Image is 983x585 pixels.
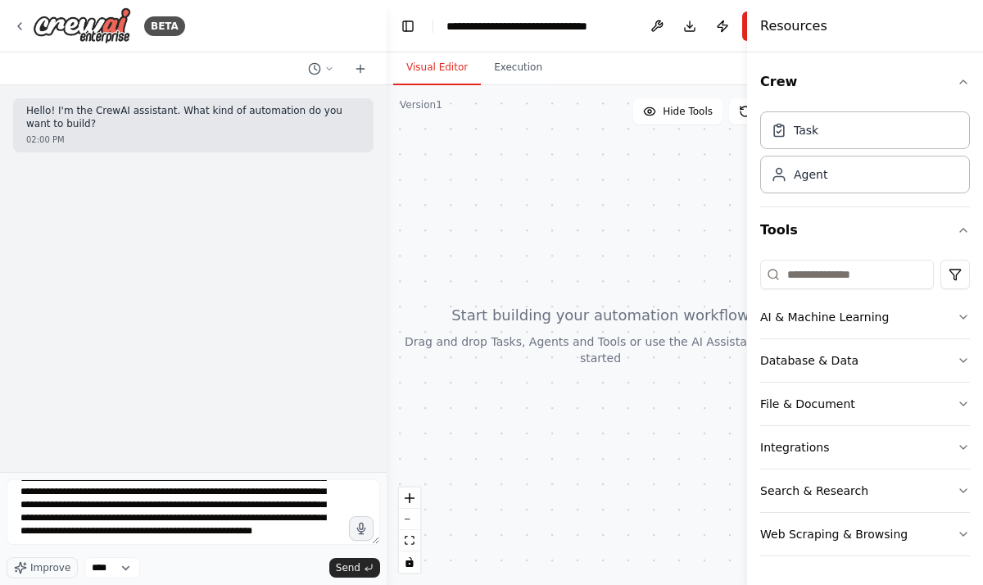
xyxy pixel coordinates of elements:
nav: breadcrumb [446,18,631,34]
button: toggle interactivity [399,551,420,573]
button: Click to speak your automation idea [349,516,374,541]
button: Crew [760,59,970,105]
button: Hide Tools [633,98,723,125]
img: Logo [33,7,131,44]
div: React Flow controls [399,487,420,573]
button: Improve [7,557,78,578]
span: Hide Tools [663,105,713,118]
div: 02:00 PM [26,134,360,146]
button: Integrations [760,426,970,469]
div: BETA [144,16,185,36]
button: zoom in [399,487,420,509]
div: Agent [794,166,827,183]
button: Tools [760,207,970,253]
div: Tools [760,253,970,569]
button: Start a new chat [347,59,374,79]
div: Version 1 [400,98,442,111]
h4: Resources [760,16,827,36]
button: Send [329,558,380,578]
button: Web Scraping & Browsing [760,513,970,556]
button: Search & Research [760,469,970,512]
div: Task [794,122,818,138]
button: Execution [481,51,555,85]
p: Hello! I'm the CrewAI assistant. What kind of automation do you want to build? [26,105,360,130]
button: Hide left sidebar [396,15,419,38]
button: fit view [399,530,420,551]
button: Visual Editor [393,51,481,85]
button: Switch to previous chat [301,59,341,79]
span: Send [336,561,360,574]
button: File & Document [760,383,970,425]
button: Database & Data [760,339,970,382]
button: zoom out [399,509,420,530]
button: AI & Machine Learning [760,296,970,338]
div: Crew [760,105,970,206]
span: Improve [30,561,70,574]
